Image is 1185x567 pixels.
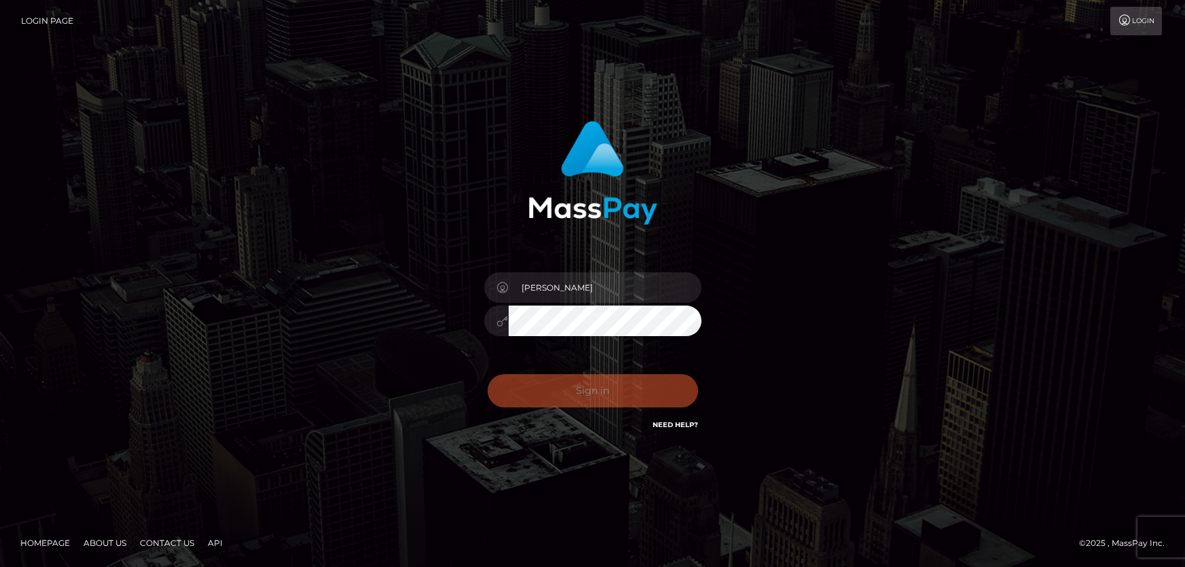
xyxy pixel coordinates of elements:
[653,420,698,429] a: Need Help?
[202,532,228,553] a: API
[1079,536,1175,551] div: © 2025 , MassPay Inc.
[78,532,132,553] a: About Us
[1110,7,1162,35] a: Login
[509,272,701,303] input: Username...
[134,532,200,553] a: Contact Us
[21,7,73,35] a: Login Page
[528,121,657,225] img: MassPay Login
[15,532,75,553] a: Homepage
